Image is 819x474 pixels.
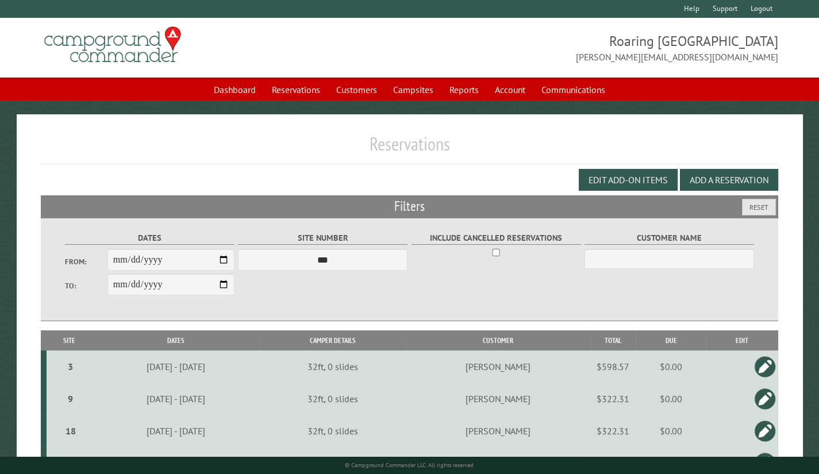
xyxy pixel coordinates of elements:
td: 32ft, 0 slides [259,415,405,447]
td: 32ft, 0 slides [259,383,405,415]
button: Add a Reservation [680,169,778,191]
label: To: [65,280,107,291]
a: Account [488,79,532,101]
div: [DATE] - [DATE] [94,393,257,404]
label: Include Cancelled Reservations [412,232,581,245]
a: Communications [535,79,612,101]
td: $598.57 [590,350,636,383]
label: Customer Name [585,232,754,245]
th: Total [590,330,636,350]
a: Reservations [265,79,327,101]
th: Dates [92,330,260,350]
td: 32ft, 0 slides [259,350,405,383]
div: [DATE] - [DATE] [94,425,257,437]
label: Site Number [238,232,407,245]
img: Campground Commander [41,22,184,67]
a: Reports [443,79,486,101]
small: © Campground Commander LLC. All rights reserved. [345,461,475,469]
td: [PERSON_NAME] [405,350,590,383]
td: $0.00 [636,350,706,383]
td: $322.31 [590,383,636,415]
h1: Reservations [41,133,778,164]
div: 18 [51,425,90,437]
a: Customers [329,79,384,101]
div: [DATE] - [DATE] [94,361,257,372]
th: Customer [405,330,590,350]
a: Campsites [386,79,440,101]
td: [PERSON_NAME] [405,415,590,447]
th: Site [47,330,92,350]
td: [PERSON_NAME] [405,383,590,415]
th: Due [636,330,706,350]
h2: Filters [41,195,778,217]
label: Dates [65,232,234,245]
button: Reset [742,199,776,215]
button: Edit Add-on Items [579,169,678,191]
th: Edit [706,330,778,350]
td: $322.31 [590,415,636,447]
td: $0.00 [636,383,706,415]
div: 9 [51,393,90,404]
a: Dashboard [207,79,263,101]
td: $0.00 [636,415,706,447]
div: 3 [51,361,90,372]
label: From: [65,256,107,267]
span: Roaring [GEOGRAPHIC_DATA] [PERSON_NAME][EMAIL_ADDRESS][DOMAIN_NAME] [410,32,778,64]
th: Camper Details [259,330,405,350]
